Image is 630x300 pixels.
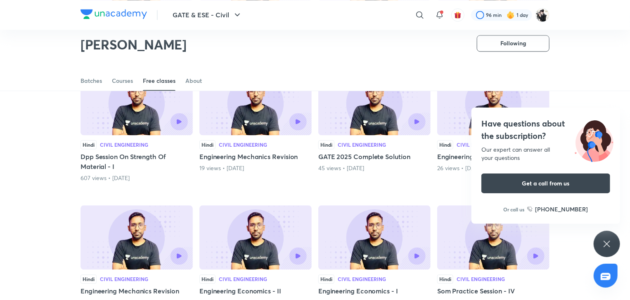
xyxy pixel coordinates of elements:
[507,11,515,19] img: streak
[437,140,453,149] div: Hindi
[318,164,431,172] div: 45 views • 6 months ago
[437,164,549,172] div: 26 views • 6 months ago
[318,152,431,162] h5: GATE 2025 Complete Solution
[535,8,549,22] img: Lucky verma
[457,277,505,281] div: Civil Engineering
[81,9,147,21] a: Company Logo
[168,7,247,23] button: GATE & ESE - Civil
[185,77,202,85] div: About
[437,152,549,162] h5: Engineering Mechanics Revision
[81,71,102,91] a: Batches
[437,274,453,284] div: Hindi
[100,277,148,281] div: Civil Engineering
[481,145,610,162] div: Our expert can answer all your questions
[112,71,133,91] a: Courses
[481,173,610,193] button: Get a call from us
[477,35,549,52] button: Following
[81,174,193,182] div: 607 views • 5 months ago
[81,274,97,284] div: Hindi
[437,286,549,296] h5: Som Practice Session - IV
[185,71,202,91] a: About
[199,286,312,296] h5: Engineering Economics - II
[81,140,97,149] div: Hindi
[143,77,175,85] div: Free classes
[199,274,216,284] div: Hindi
[535,205,588,213] h6: [PHONE_NUMBER]
[81,77,102,85] div: Batches
[199,140,216,149] div: Hindi
[454,11,462,19] img: avatar
[481,117,610,142] h4: Have questions about the subscription?
[500,39,526,47] span: Following
[143,71,175,91] a: Free classes
[81,71,193,182] div: Dpp Session On Strength Of Material - I
[81,36,187,53] h2: [PERSON_NAME]
[504,206,525,213] p: Or call us
[568,117,620,162] img: ttu_illustration_new.svg
[318,274,334,284] div: Hindi
[199,71,312,182] div: Engineering Mechanics Revision
[81,9,147,19] img: Company Logo
[338,277,386,281] div: Civil Engineering
[318,286,431,296] h5: Engineering Economics - I
[219,142,267,147] div: Civil Engineering
[338,142,386,147] div: Civil Engineering
[318,71,431,182] div: GATE 2025 Complete Solution
[451,8,464,21] button: avatar
[457,142,505,147] div: Civil Engineering
[219,277,267,281] div: Civil Engineering
[318,140,334,149] div: Hindi
[437,71,549,182] div: Engineering Mechanics Revision
[199,152,312,162] h5: Engineering Mechanics Revision
[112,77,133,85] div: Courses
[199,164,312,172] div: 19 views • 6 months ago
[527,205,588,213] a: [PHONE_NUMBER]
[100,142,148,147] div: Civil Engineering
[81,152,193,171] h5: Dpp Session On Strength Of Material - I
[81,286,193,296] h5: Engineering Mechanics Revision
